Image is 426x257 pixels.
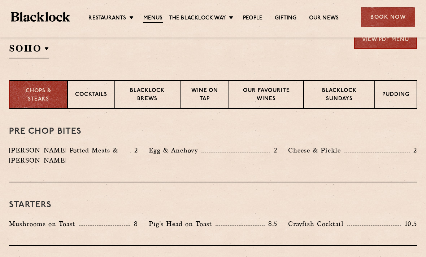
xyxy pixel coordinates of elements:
[122,87,173,104] p: Blacklock Brews
[401,219,417,229] p: 10.5
[265,219,278,229] p: 8.5
[188,87,222,104] p: Wine on Tap
[270,146,277,155] p: 2
[149,219,216,229] p: Pig's Head on Toast
[131,146,138,155] p: 2
[361,7,415,27] div: Book Now
[143,15,163,23] a: Menus
[288,219,347,229] p: Crayfish Cocktail
[288,145,344,155] p: Cheese & Pickle
[311,87,367,104] p: Blacklock Sundays
[275,15,296,22] a: Gifting
[9,145,130,165] p: [PERSON_NAME] Potted Meats & [PERSON_NAME]
[9,219,79,229] p: Mushrooms on Toast
[75,91,107,100] p: Cocktails
[11,12,70,22] img: BL_Textured_Logo-footer-cropped.svg
[309,15,339,22] a: Our News
[9,42,49,58] h2: SOHO
[9,200,417,210] h3: Starters
[169,15,226,22] a: The Blacklock Way
[17,87,60,103] p: Chops & Steaks
[88,15,126,22] a: Restaurants
[410,146,417,155] p: 2
[382,91,409,100] p: Pudding
[149,145,201,155] p: Egg & Anchovy
[354,29,417,49] a: View PDF Menu
[243,15,262,22] a: People
[236,87,296,104] p: Our favourite wines
[130,219,138,229] p: 8
[9,127,417,136] h3: Pre Chop Bites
